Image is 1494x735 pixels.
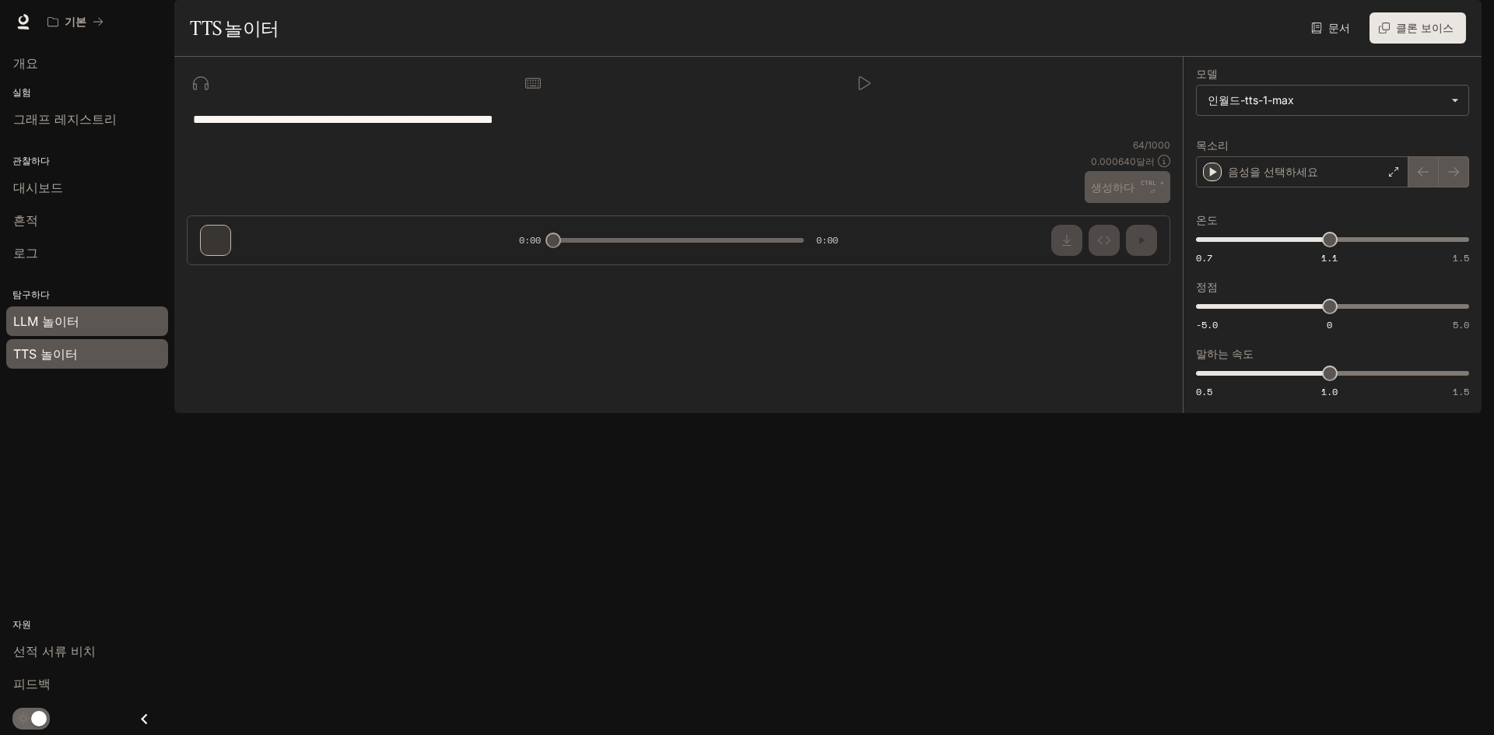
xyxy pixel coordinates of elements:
font: / [1145,139,1148,151]
font: 1.5 [1453,251,1469,264]
font: 0 [1327,318,1332,331]
font: 기본 [65,15,86,28]
font: 2 [533,96,541,111]
font: 0 [857,96,864,111]
font: 1000 [1148,139,1170,151]
font: 클론 보이스 [1396,21,1454,34]
font: 0.000640 [1091,156,1136,167]
font: 음성 선택 [214,96,268,111]
font: 3 [864,96,872,111]
font: 생성하다 [880,96,930,111]
font: . [541,96,545,111]
font: 음성을 선택하세요 [1228,165,1318,178]
font: 1.5 [1453,385,1469,398]
font: 1.1 [1321,251,1338,264]
font: . [872,96,876,111]
font: 온도 [1196,213,1218,226]
font: 말하는 속도 [1196,347,1254,360]
font: 인월드-tts-1-max [1208,93,1294,107]
font: 0.7 [1196,251,1212,264]
font: TTS 놀이터 [190,16,279,40]
font: 문서 [1328,21,1350,34]
a: 문서 [1307,12,1357,44]
div: 인월드-tts-1-max [1197,86,1468,115]
button: 모든 작업 공간 [40,6,110,37]
font: 5.0 [1453,318,1469,331]
font: 목소리 [1196,138,1229,152]
font: 1.0 [1321,385,1338,398]
font: . [206,96,210,111]
font: 64 [1133,139,1145,151]
font: 정점 [1196,280,1218,293]
button: 클론 보이스 [1369,12,1466,44]
font: 0 [525,96,533,111]
font: 모델 [1196,67,1218,80]
font: 0.5 [1196,385,1212,398]
font: 1 [201,96,206,111]
font: 0 [193,96,201,111]
font: -5.0 [1196,318,1218,331]
font: 달러 [1136,156,1155,167]
font: 텍스트를 입력하세요 [549,96,665,111]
